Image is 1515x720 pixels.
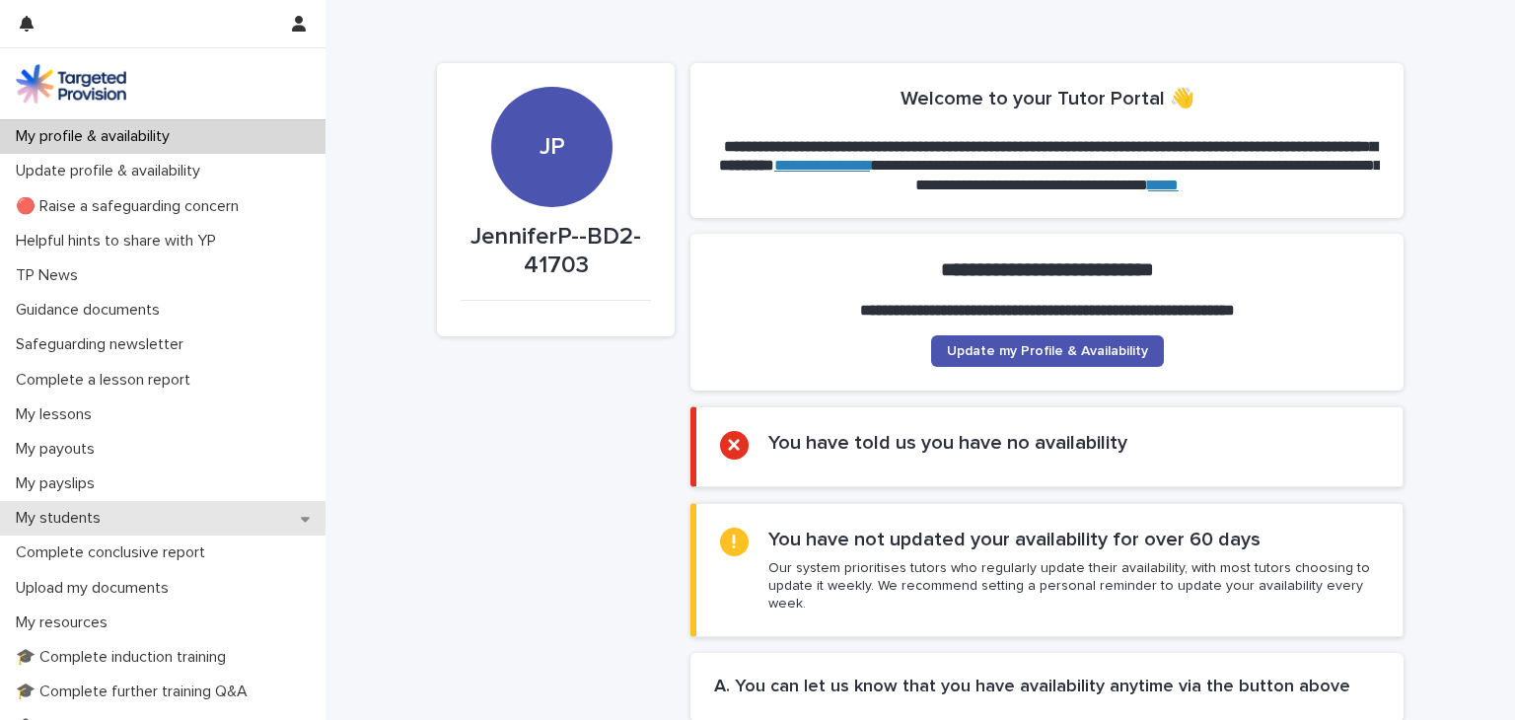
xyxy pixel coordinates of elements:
[8,301,176,320] p: Guidance documents
[8,579,184,598] p: Upload my documents
[461,223,651,280] p: JenniferP--BD2-41703
[16,64,126,104] img: M5nRWzHhSzIhMunXDL62
[8,266,94,285] p: TP News
[8,683,263,701] p: 🎓 Complete further training Q&A
[8,474,110,493] p: My payslips
[8,509,116,528] p: My students
[491,13,612,162] div: JP
[768,431,1127,455] h2: You have told us you have no availability
[8,371,206,390] p: Complete a lesson report
[8,232,232,251] p: Helpful hints to share with YP
[8,440,110,459] p: My payouts
[947,344,1148,358] span: Update my Profile & Availability
[8,162,216,180] p: Update profile & availability
[8,648,242,667] p: 🎓 Complete induction training
[8,613,123,632] p: My resources
[8,335,199,354] p: Safeguarding newsletter
[8,543,221,562] p: Complete conclusive report
[901,87,1194,110] h2: Welcome to your Tutor Portal 👋
[768,559,1379,613] p: Our system prioritises tutors who regularly update their availability, with most tutors choosing ...
[768,528,1261,551] h2: You have not updated your availability for over 60 days
[714,677,1380,698] h2: A. You can let us know that you have availability anytime via the button above
[8,127,185,146] p: My profile & availability
[931,335,1164,367] a: Update my Profile & Availability
[8,197,254,216] p: 🔴 Raise a safeguarding concern
[8,405,108,424] p: My lessons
